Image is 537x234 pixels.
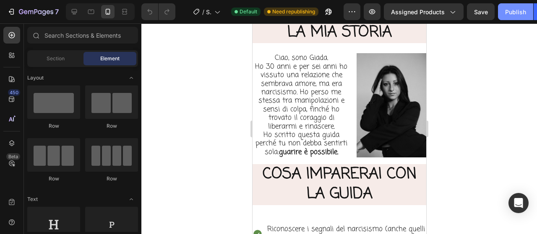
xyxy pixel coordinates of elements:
div: Row [27,122,80,130]
div: Row [85,122,138,130]
div: Open Intercom Messenger [508,193,529,213]
button: 7 [3,3,63,20]
p: Riconoscere i segnali del narcisismo (anche quelli invisibili) [15,201,172,220]
iframe: Design area [253,23,426,234]
div: Row [27,175,80,183]
span: Need republishing [272,8,315,15]
span: / [202,8,204,16]
span: Assigned Products [391,8,445,16]
span: Section [47,55,65,62]
button: Assigned Products [384,3,464,20]
div: Publish [505,8,526,16]
span: Toggle open [125,193,138,206]
div: Undo/Redo [141,3,175,20]
span: Default [240,8,257,15]
p: 7 [55,7,59,17]
div: Beta [6,153,20,160]
span: Toggle open [125,71,138,85]
button: Save [467,3,495,20]
span: Layout [27,74,44,82]
div: 450 [8,89,20,96]
input: Search Sections & Elements [27,27,138,44]
span: Text [27,195,38,203]
span: Shopify Original Product Template [206,8,211,16]
span: Element [100,55,120,62]
button: Publish [498,3,533,20]
div: Row [85,175,138,183]
span: Save [474,8,488,15]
